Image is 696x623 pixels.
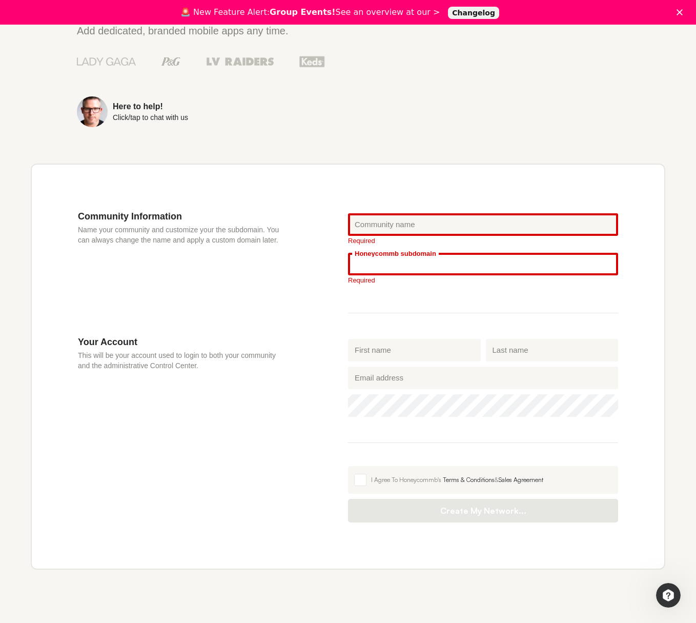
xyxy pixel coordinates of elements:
[352,250,439,257] label: Honeycommb subdomain
[348,339,481,361] input: First name
[448,7,499,19] a: Changelog
[77,96,325,127] a: Here to help!Click/tap to chat with us
[348,213,618,236] input: Community name
[656,583,681,608] iframe: Intercom live chat
[358,506,608,516] span: Create My Network...
[78,211,286,222] h3: Community Information
[180,7,440,17] div: 🚨 New Feature Alert: See an overview at our >
[113,103,188,111] div: Here to help!
[348,499,618,522] button: Create My Network...
[78,225,286,245] p: Name your community and customize your the subdomain. You can always change the name and apply a ...
[348,367,618,389] input: Email address
[486,339,619,361] input: Last name
[77,54,136,69] img: Lady Gaga
[348,237,618,244] div: Required
[371,475,612,485] div: I Agree To Honeycommb's &
[207,57,274,66] img: Las Vegas Raiders
[677,9,687,15] div: Close
[499,476,543,484] a: Sales Agreement
[113,114,188,121] div: Click/tap to chat with us
[348,277,618,284] div: Required
[270,7,336,17] b: Group Events!
[299,55,325,68] img: Keds
[78,336,286,348] h3: Your Account
[443,476,495,484] a: Terms & Conditions
[161,57,180,66] img: Procter & Gamble
[77,96,108,127] img: Sean
[348,253,618,275] input: your-subdomain.honeycommb.com
[78,350,286,371] p: This will be your account used to login to both your community and the administrative Control Cen...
